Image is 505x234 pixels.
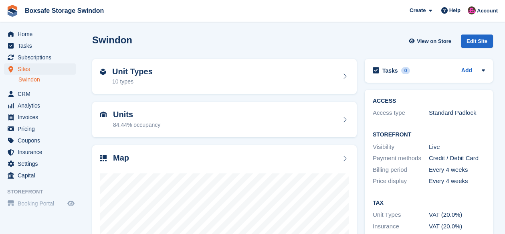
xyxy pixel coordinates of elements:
span: Insurance [18,147,66,158]
div: Every 4 weeks [429,177,485,186]
div: Credit / Debit Card [429,154,485,163]
div: Payment methods [373,154,429,163]
span: CRM [18,88,66,100]
h2: Map [113,153,129,163]
span: Account [477,7,498,15]
div: Billing period [373,165,429,175]
span: Tasks [18,40,66,51]
span: Booking Portal [18,198,66,209]
a: menu [4,147,76,158]
a: Swindon [18,76,76,83]
span: Sites [18,63,66,75]
a: Boxsafe Storage Swindon [22,4,107,17]
h2: Unit Types [112,67,153,76]
a: Preview store [66,199,76,208]
img: unit-icn-7be61d7bf1b0ce9d3e12c5938cc71ed9869f7b940bace4675aadf7bd6d80202e.svg [100,112,107,117]
div: Access type [373,108,429,118]
h2: Swindon [92,35,132,45]
a: Unit Types 10 types [92,59,357,94]
a: menu [4,112,76,123]
span: Settings [18,158,66,169]
h2: Storefront [373,132,485,138]
img: unit-type-icn-2b2737a686de81e16bb02015468b77c625bbabd49415b5ef34ead5e3b44a266d.svg [100,69,106,75]
div: 84.44% occupancy [113,121,160,129]
a: menu [4,52,76,63]
a: menu [4,170,76,181]
a: menu [4,40,76,51]
a: menu [4,63,76,75]
a: menu [4,198,76,209]
span: Help [449,6,461,14]
div: Unit Types [373,210,429,220]
span: Capital [18,170,66,181]
span: Pricing [18,123,66,134]
a: View on Store [408,35,454,48]
span: Storefront [7,188,80,196]
h2: Tax [373,200,485,206]
div: VAT (20.0%) [429,210,485,220]
span: Subscriptions [18,52,66,63]
span: View on Store [417,37,451,45]
div: Edit Site [461,35,493,48]
span: Create [410,6,426,14]
div: Every 4 weeks [429,165,485,175]
a: Edit Site [461,35,493,51]
h2: Tasks [382,67,398,74]
img: Philip Matthews [468,6,476,14]
span: Analytics [18,100,66,111]
span: Coupons [18,135,66,146]
h2: ACCESS [373,98,485,104]
a: menu [4,28,76,40]
a: Add [461,66,472,75]
a: menu [4,135,76,146]
div: Live [429,142,485,152]
div: Standard Padlock [429,108,485,118]
a: menu [4,158,76,169]
div: Price display [373,177,429,186]
h2: Units [113,110,160,119]
span: Invoices [18,112,66,123]
div: Visibility [373,142,429,152]
a: menu [4,123,76,134]
a: menu [4,88,76,100]
div: 0 [401,67,410,74]
a: menu [4,100,76,111]
a: Units 84.44% occupancy [92,102,357,137]
div: 10 types [112,77,153,86]
span: Home [18,28,66,40]
img: stora-icon-8386f47178a22dfd0bd8f6a31ec36ba5ce8667c1dd55bd0f319d3a0aa187defe.svg [6,5,18,17]
div: VAT (20.0%) [429,222,485,231]
div: Insurance [373,222,429,231]
img: map-icn-33ee37083ee616e46c38cad1a60f524a97daa1e2b2c8c0bc3eb3415660979fc1.svg [100,155,107,161]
